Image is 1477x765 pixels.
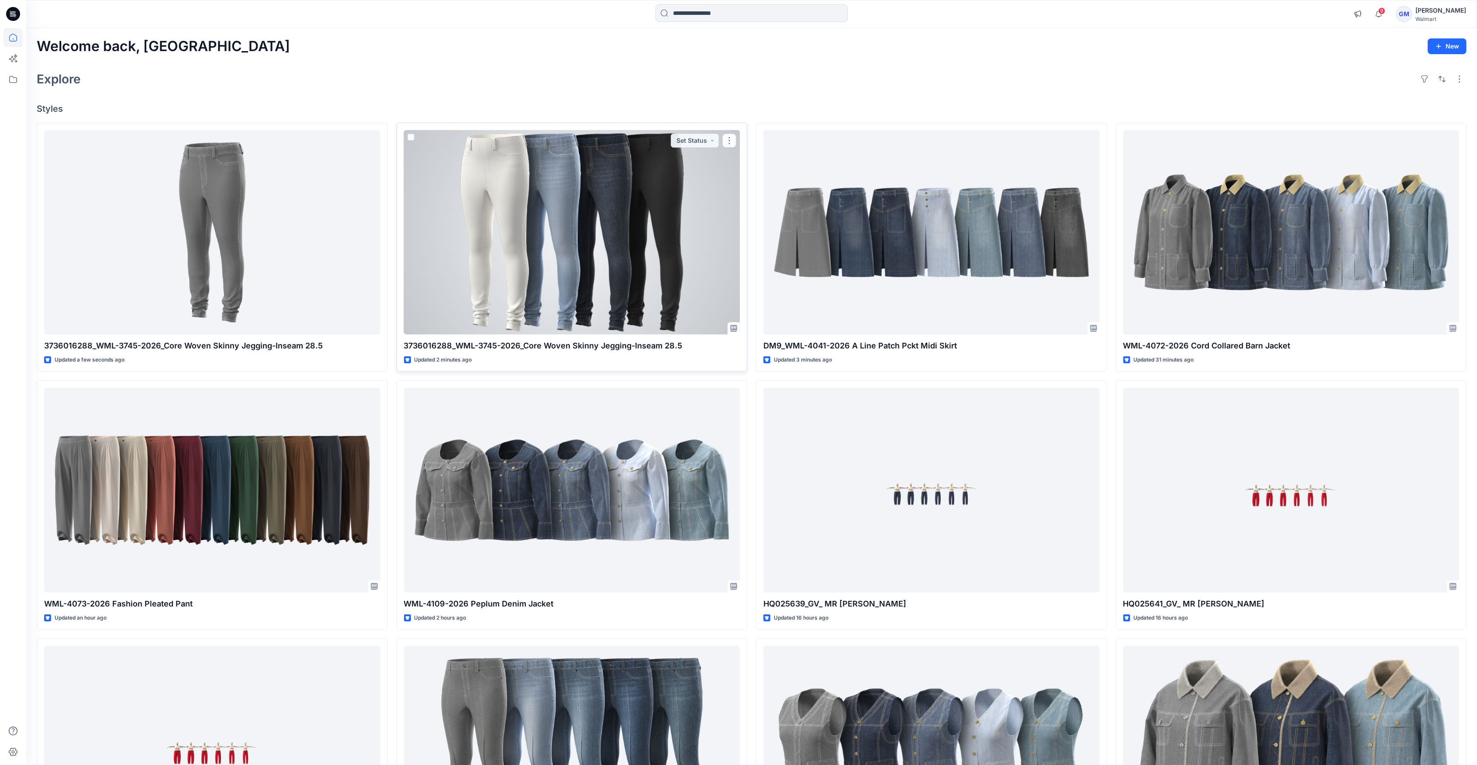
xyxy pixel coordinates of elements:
[404,130,740,334] a: 3736016288_WML-3745-2026_Core Woven Skinny Jegging-Inseam 28.5
[37,72,81,86] h2: Explore
[44,598,380,610] p: WML-4073-2026 Fashion Pleated Pant
[1415,5,1466,16] div: [PERSON_NAME]
[1123,130,1460,334] a: WML-4072-2026 Cord Collared Barn Jacket
[1123,388,1460,592] a: HQ025641_GV_ MR Barrel Leg Jean
[774,613,828,623] p: Updated 16 hours ago
[414,355,472,365] p: Updated 2 minutes ago
[1396,6,1412,22] div: GM
[1123,340,1460,352] p: WML-4072-2026 Cord Collared Barn Jacket
[1428,38,1467,54] button: New
[55,613,107,623] p: Updated an hour ago
[37,38,290,55] h2: Welcome back, [GEOGRAPHIC_DATA]
[55,355,124,365] p: Updated a few seconds ago
[44,340,380,352] p: 3736016288_WML-3745-2026_Core Woven Skinny Jegging-Inseam 28.5
[1134,355,1194,365] p: Updated 31 minutes ago
[1378,7,1385,14] span: 9
[1123,598,1460,610] p: HQ025641_GV_ MR [PERSON_NAME]
[763,598,1100,610] p: HQ025639_GV_ MR [PERSON_NAME]
[763,388,1100,592] a: HQ025639_GV_ MR Barrel Leg Jean
[44,388,380,592] a: WML-4073-2026 Fashion Pleated Pant
[404,388,740,592] a: WML-4109-2026 Peplum Denim Jacket
[774,355,832,365] p: Updated 3 minutes ago
[1415,16,1466,22] div: Walmart
[44,130,380,334] a: 3736016288_WML-3745-2026_Core Woven Skinny Jegging-Inseam 28.5
[763,340,1100,352] p: DM9_WML-4041-2026 A Line Patch Pckt Midi Skirt
[1134,613,1188,623] p: Updated 16 hours ago
[404,340,740,352] p: 3736016288_WML-3745-2026_Core Woven Skinny Jegging-Inseam 28.5
[414,613,466,623] p: Updated 2 hours ago
[404,598,740,610] p: WML-4109-2026 Peplum Denim Jacket
[37,103,1467,114] h4: Styles
[763,130,1100,334] a: DM9_WML-4041-2026 A Line Patch Pckt Midi Skirt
